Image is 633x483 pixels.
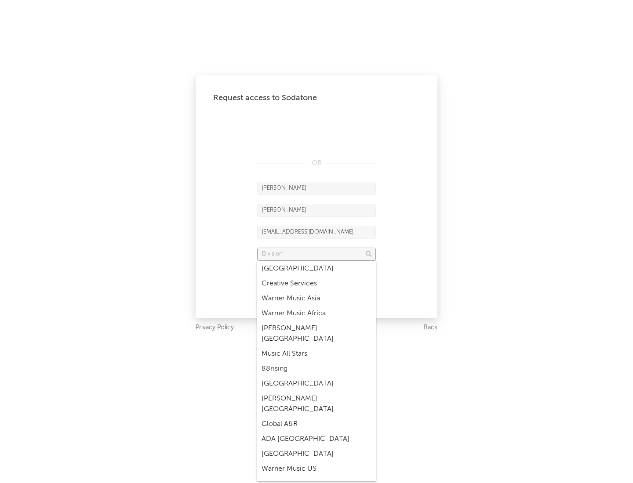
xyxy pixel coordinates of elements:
[257,461,376,476] div: Warner Music US
[257,248,376,261] input: Division
[257,376,376,391] div: [GEOGRAPHIC_DATA]
[257,306,376,321] div: Warner Music Africa
[257,417,376,432] div: Global A&R
[257,432,376,447] div: ADA [GEOGRAPHIC_DATA]
[257,276,376,291] div: Creative Services
[257,261,376,276] div: [GEOGRAPHIC_DATA]
[257,204,376,217] input: Last Name
[257,158,376,169] div: OR
[257,346,376,361] div: Music All Stars
[257,321,376,346] div: [PERSON_NAME] [GEOGRAPHIC_DATA]
[257,447,376,461] div: [GEOGRAPHIC_DATA]
[213,93,420,103] div: Request access to Sodatone
[257,391,376,417] div: [PERSON_NAME] [GEOGRAPHIC_DATA]
[196,322,234,333] a: Privacy Policy
[257,182,376,195] input: First Name
[257,226,376,239] input: Email
[257,291,376,306] div: Warner Music Asia
[257,361,376,376] div: 88rising
[424,322,437,333] a: Back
